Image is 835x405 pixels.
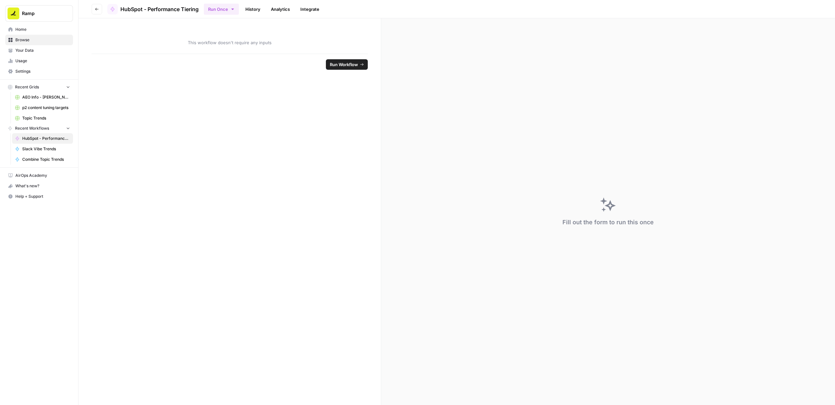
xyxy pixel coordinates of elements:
[5,170,73,181] a: AirOps Academy
[15,68,70,74] span: Settings
[267,4,294,14] a: Analytics
[12,92,73,102] a: AEO Info - [PERSON_NAME]
[5,5,73,22] button: Workspace: Ramp
[120,5,199,13] span: HubSpot - Performance Tiering
[22,10,62,17] span: Ramp
[15,37,70,43] span: Browse
[15,84,39,90] span: Recent Grids
[241,4,264,14] a: History
[22,94,70,100] span: AEO Info - [PERSON_NAME]
[12,154,73,165] a: Combine Topic Trends
[5,191,73,202] button: Help + Support
[22,105,70,111] span: p2 content tuning targets
[15,58,70,64] span: Usage
[92,39,368,46] span: This workflow doesn't require any inputs
[22,115,70,121] span: Topic Trends
[5,66,73,77] a: Settings
[12,144,73,154] a: Slack Vibe Trends
[15,125,49,131] span: Recent Workflows
[22,146,70,152] span: Slack Vibe Trends
[330,61,358,68] span: Run Workflow
[12,113,73,123] a: Topic Trends
[15,47,70,53] span: Your Data
[5,56,73,66] a: Usage
[562,218,654,227] div: Fill out the form to run this once
[12,102,73,113] a: p2 content tuning targets
[15,193,70,199] span: Help + Support
[5,35,73,45] a: Browse
[5,82,73,92] button: Recent Grids
[5,24,73,35] a: Home
[107,4,199,14] a: HubSpot - Performance Tiering
[22,156,70,162] span: Combine Topic Trends
[8,8,19,19] img: Ramp Logo
[15,173,70,178] span: AirOps Academy
[5,45,73,56] a: Your Data
[22,136,70,141] span: HubSpot - Performance Tiering
[326,59,368,70] button: Run Workflow
[5,123,73,133] button: Recent Workflows
[15,27,70,32] span: Home
[296,4,323,14] a: Integrate
[204,4,239,15] button: Run Once
[12,133,73,144] a: HubSpot - Performance Tiering
[5,181,73,191] button: What's new?
[6,181,73,191] div: What's new?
